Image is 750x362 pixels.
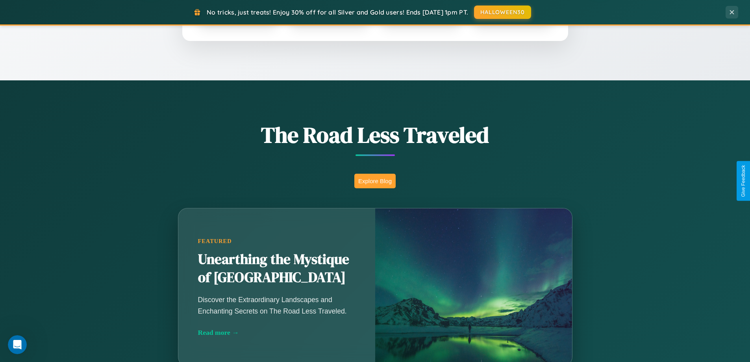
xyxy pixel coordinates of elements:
div: Give Feedback [741,165,746,197]
h1: The Road Less Traveled [139,120,611,150]
div: Featured [198,238,356,245]
iframe: Intercom live chat [8,335,27,354]
button: HALLOWEEN30 [474,6,531,19]
div: Read more → [198,329,356,337]
p: Discover the Extraordinary Landscapes and Enchanting Secrets on The Road Less Traveled. [198,294,356,316]
span: No tricks, just treats! Enjoy 30% off for all Silver and Gold users! Ends [DATE] 1pm PT. [207,8,468,16]
h2: Unearthing the Mystique of [GEOGRAPHIC_DATA] [198,251,356,287]
button: Explore Blog [354,174,396,188]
